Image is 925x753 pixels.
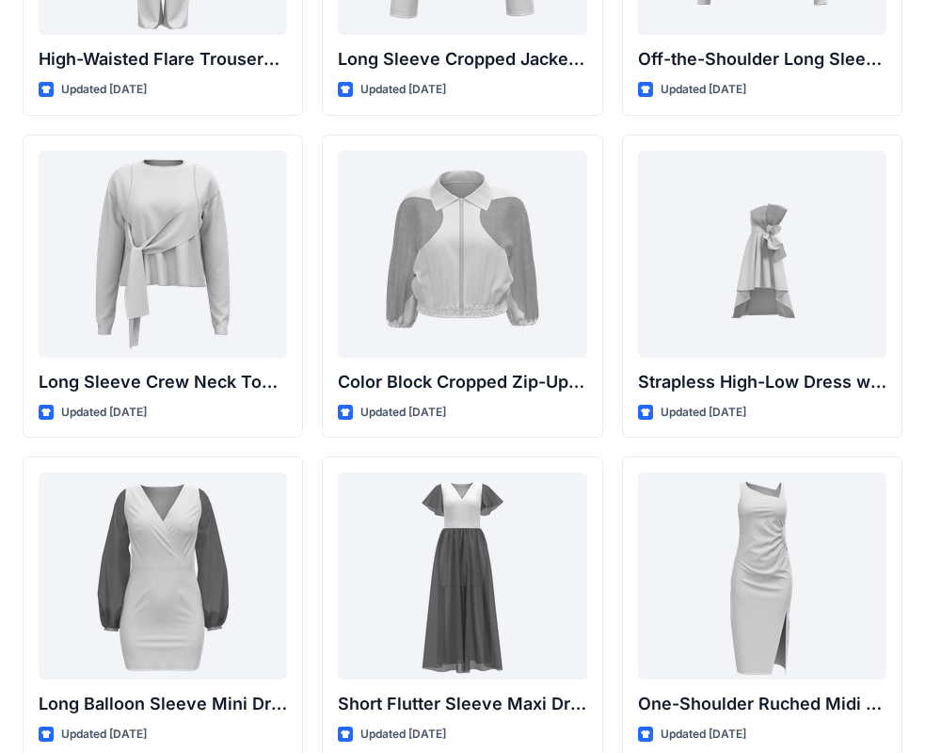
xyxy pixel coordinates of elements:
p: Updated [DATE] [61,403,147,423]
p: Updated [DATE] [61,725,147,745]
a: Color Block Cropped Zip-Up Jacket with Sheer Sleeves [338,151,586,358]
a: Strapless High-Low Dress with Side Bow Detail [638,151,886,358]
p: Off-the-Shoulder Long Sleeve Top [638,46,886,72]
p: Updated [DATE] [61,80,147,100]
p: Long Sleeve Cropped Jacket with Mandarin Collar and Shoulder Detail [338,46,586,72]
p: Updated [DATE] [360,80,446,100]
p: Long Sleeve Crew Neck Top with Asymmetrical Tie Detail [39,369,287,395]
a: One-Shoulder Ruched Midi Dress with Slit [638,473,886,680]
p: One-Shoulder Ruched Midi Dress with Slit [638,691,886,717]
p: High-Waisted Flare Trousers with Button Detail [39,46,287,72]
p: Updated [DATE] [360,403,446,423]
a: Long Sleeve Crew Neck Top with Asymmetrical Tie Detail [39,151,287,358]
p: Color Block Cropped Zip-Up Jacket with Sheer Sleeves [338,369,586,395]
p: Updated [DATE] [661,403,746,423]
a: Long Balloon Sleeve Mini Dress with Wrap Bodice [39,473,287,680]
p: Long Balloon Sleeve Mini Dress with Wrap Bodice [39,691,287,717]
p: Strapless High-Low Dress with Side Bow Detail [638,369,886,395]
p: Short Flutter Sleeve Maxi Dress with Contrast [PERSON_NAME] and [PERSON_NAME] [338,691,586,717]
a: Short Flutter Sleeve Maxi Dress with Contrast Bodice and Sheer Overlay [338,473,586,680]
p: Updated [DATE] [661,80,746,100]
p: Updated [DATE] [360,725,446,745]
p: Updated [DATE] [661,725,746,745]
